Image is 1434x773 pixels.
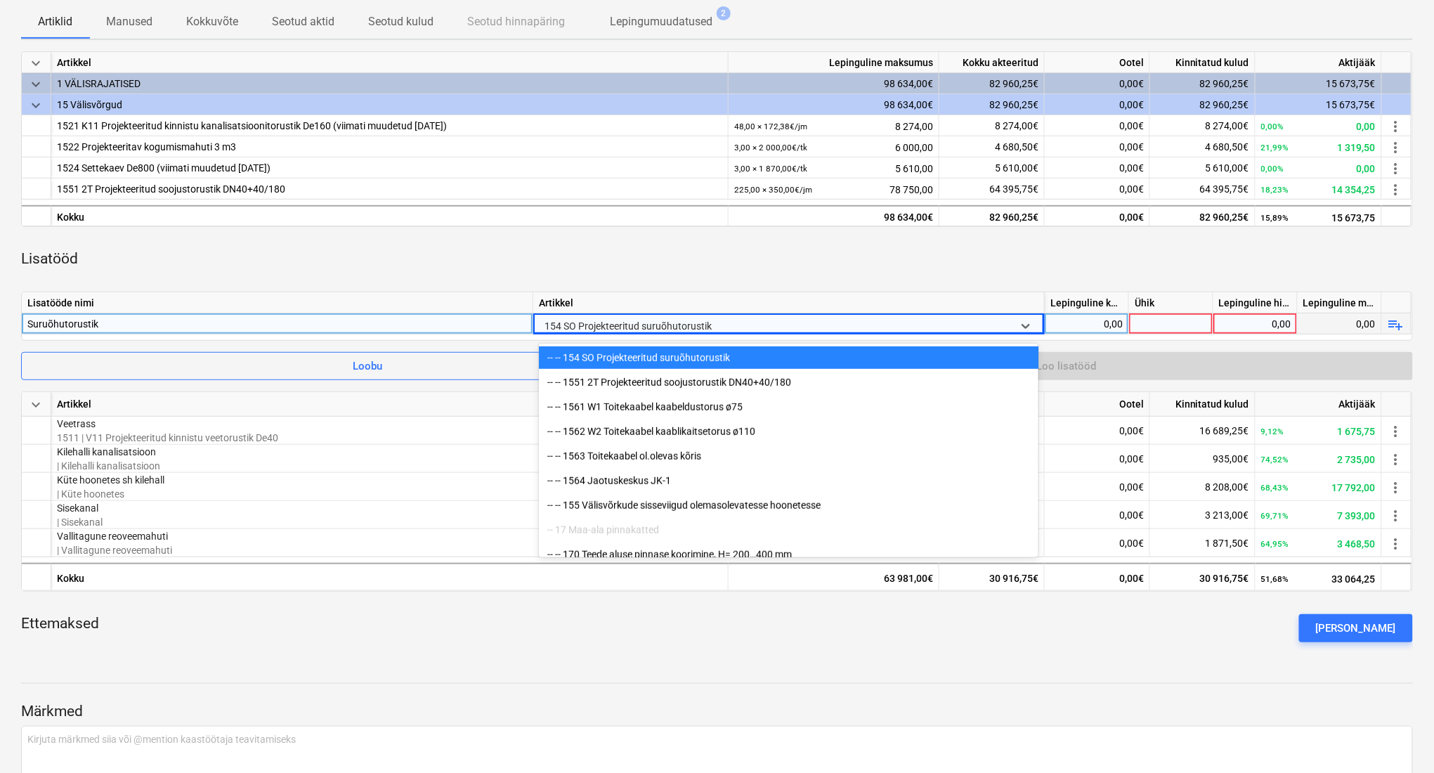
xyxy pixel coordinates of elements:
[27,396,44,413] span: keyboard_arrow_down
[1256,392,1382,417] div: Aktijääk
[1200,183,1249,195] span: 64 395,75€
[717,6,731,20] span: 2
[539,519,1038,541] div: -- 17 Maa-ala pinnakatted
[22,292,533,313] div: Lisatööde nimi
[1388,118,1404,135] span: more_vert
[995,162,1038,174] span: 5 610,00€
[1316,619,1396,637] div: [PERSON_NAME]
[1388,479,1404,496] span: more_vert
[1119,481,1144,493] span: 0,00€
[533,292,1045,313] div: Artikkel
[1261,427,1284,436] small: 9,12%
[57,487,722,501] p: | Küte hoonetes
[1119,453,1144,465] span: 0,00€
[1219,313,1291,334] div: 0,00
[1299,614,1413,642] button: [PERSON_NAME]
[1045,52,1150,73] div: Ootel
[1150,94,1256,115] div: 82 960,25€
[939,73,1045,94] div: 82 960,25€
[57,417,722,431] p: Veetrass
[1119,162,1144,174] span: 0,00€
[729,52,939,73] div: Lepinguline maksumus
[51,52,729,73] div: Artikkel
[539,469,1038,492] div: -- -- 1564 Jaotuskeskus JK-1
[939,52,1045,73] div: Kokku akteeritud
[734,185,812,195] small: 225,00 × 350,00€ / jm
[1261,417,1376,446] div: 1 675,75
[57,501,722,515] p: Sisekanal
[734,115,933,137] div: 8 274,00
[1298,313,1382,334] div: 0,00
[368,13,434,30] p: Seotud kulud
[1261,164,1284,174] small: 0,00%
[1150,73,1256,94] div: 82 960,25€
[1119,183,1144,195] span: 0,00€
[57,431,722,445] p: 1511 | V11 Projekteeritud kinnistu veetorustik De40
[1045,94,1150,115] div: 0,00€
[1261,157,1376,179] div: 0,00
[539,543,1038,566] div: -- -- 170 Teede aluse pinnase koorimine, H= 200…400 mm
[539,371,1038,394] div: -- -- 1551 2T Projekteeritud soojustorustik DN40+40/180
[57,459,722,473] p: | Kilehalli kanalisatsioon
[57,543,722,557] p: | Vallitagune reoveemahuti
[57,136,722,157] div: 1522 Projekteeritav kogumismahuti 3 m3
[734,122,807,131] small: 48,00 × 172,38€ / jm
[989,183,1038,195] span: 64 395,75€
[729,94,939,115] div: 98 634,00€
[57,178,722,200] div: 1551 2T Projekteeritud soojustorustik DN40+40/180
[57,157,722,178] div: 1524 Settekaev De800 (viimati muudetud [DATE])
[1364,706,1434,773] iframe: Chat Widget
[610,13,712,30] p: Lepingumuudatused
[734,178,933,200] div: 78 750,00
[1256,73,1382,94] div: 15 673,75€
[1119,538,1144,549] span: 0,00€
[1206,141,1249,152] span: 4 680,50€
[1388,451,1404,468] span: more_vert
[539,494,1038,517] div: -- -- 155 Välisvõrkude sisseviigud olemasolevatesse hoonetesse
[1261,483,1289,493] small: 68,43%
[1388,316,1404,333] span: playlist_add
[27,55,44,72] span: keyboard_arrow_down
[1150,392,1256,417] div: Kinnitatud kulud
[1206,162,1249,174] span: 5 610,00€
[939,563,1045,591] div: 30 916,75€
[1045,73,1150,94] div: 0,00€
[1298,292,1382,313] div: Lepinguline maksumus
[1261,539,1289,549] small: 64,95%
[27,313,527,334] div: Suruõhutorustik
[1261,136,1376,158] div: 1 319,50
[1261,473,1376,502] div: 17 792,00
[51,563,729,591] div: Kokku
[51,205,729,226] div: Kokku
[1261,501,1376,530] div: 7 393,00
[1200,425,1249,436] span: 16 689,25€
[1206,120,1249,131] span: 8 274,00€
[729,563,939,591] div: 63 981,00€
[729,205,939,226] div: 98 634,00€
[729,73,939,94] div: 98 634,00€
[539,346,1038,369] div: -- -- 154 SO Projekteeritud suruõhutorustik
[51,392,729,417] div: Artikkel
[1388,139,1404,156] span: more_vert
[1364,706,1434,773] div: Vestlusvidin
[539,445,1038,467] div: -- -- 1563 Toitekaabel ol.olevas kõris
[1261,445,1376,474] div: 2 735,00
[21,614,99,642] p: Ettemaksed
[1119,425,1144,436] span: 0,00€
[57,515,722,529] p: | Sisekanal
[734,157,933,179] div: 5 610,00
[57,94,722,115] div: 15 Välisvõrgud
[734,164,807,174] small: 3,00 × 1 870,00€ / tk
[1256,94,1382,115] div: 15 673,75€
[106,13,152,30] p: Manused
[272,13,334,30] p: Seotud aktid
[1206,481,1249,493] span: 8 208,00€
[1150,52,1256,73] div: Kinnitatud kulud
[38,13,72,30] p: Artiklid
[734,143,807,152] small: 3,00 × 2 000,00€ / tk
